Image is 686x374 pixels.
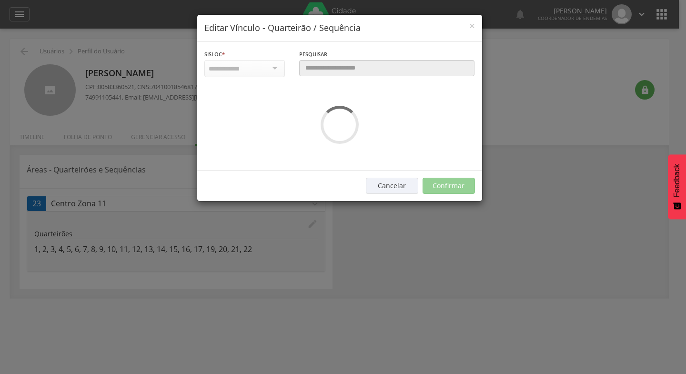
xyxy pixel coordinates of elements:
button: Confirmar [423,178,475,194]
span: Pesquisar [299,51,327,58]
span: Feedback [673,164,681,197]
button: Close [469,21,475,31]
button: Feedback - Mostrar pesquisa [668,154,686,219]
button: Cancelar [366,178,418,194]
h4: Editar Vínculo - Quarteirão / Sequência [204,22,475,34]
span: × [469,19,475,32]
span: Sisloc [204,51,222,58]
